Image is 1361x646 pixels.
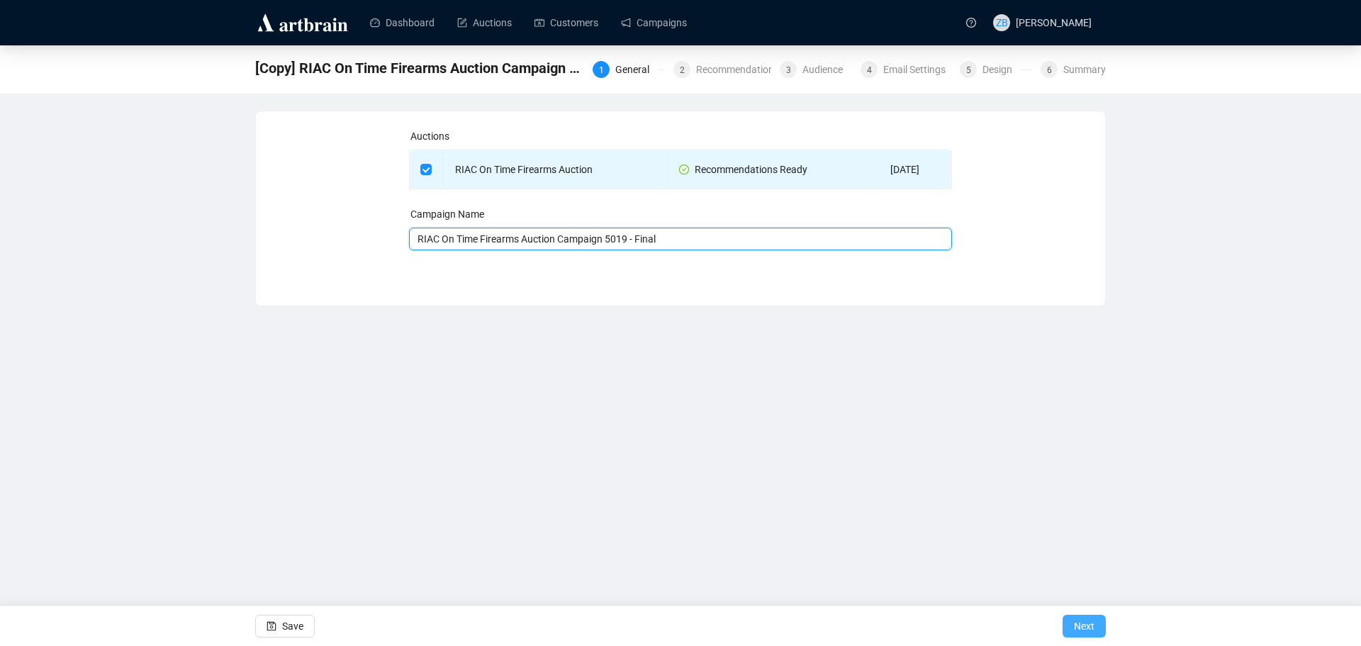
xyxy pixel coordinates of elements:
[1016,17,1092,28] span: [PERSON_NAME]
[593,61,665,78] div: 1General
[982,61,1021,78] div: Design
[255,57,584,79] span: [Copy] RIAC On Time Firearms Auction Campaign 5019
[1063,61,1106,78] div: Summary
[534,4,598,41] a: Customers
[255,615,315,637] button: Save
[883,61,954,78] div: Email Settings
[802,61,851,78] div: Audience
[1047,65,1052,75] span: 6
[444,150,668,189] td: RIAC On Time Firearms Auction
[457,4,512,41] a: Auctions
[1041,61,1106,78] div: 6Summary
[255,11,350,34] img: logo
[679,165,689,174] span: check-circle
[780,61,852,78] div: 3Audience
[680,65,685,75] span: 2
[599,65,604,75] span: 1
[861,61,951,78] div: 4Email Settings
[621,4,687,41] a: Campaigns
[996,15,1008,30] span: ZB
[1063,615,1106,637] button: Next
[1074,606,1094,646] span: Next
[696,61,788,78] div: Recommendations
[615,61,658,78] div: General
[370,4,435,41] a: Dashboard
[267,621,276,631] span: save
[409,228,953,250] input: Enter Campaign Name
[673,61,771,78] div: 2Recommendations
[966,18,976,28] span: question-circle
[679,164,807,175] span: Recommendations Ready
[879,150,952,189] td: [DATE]
[867,65,872,75] span: 4
[960,61,1032,78] div: 5Design
[410,130,449,142] label: Auctions
[966,65,971,75] span: 5
[282,606,303,646] span: Save
[786,65,791,75] span: 3
[410,208,484,220] label: Campaign Name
